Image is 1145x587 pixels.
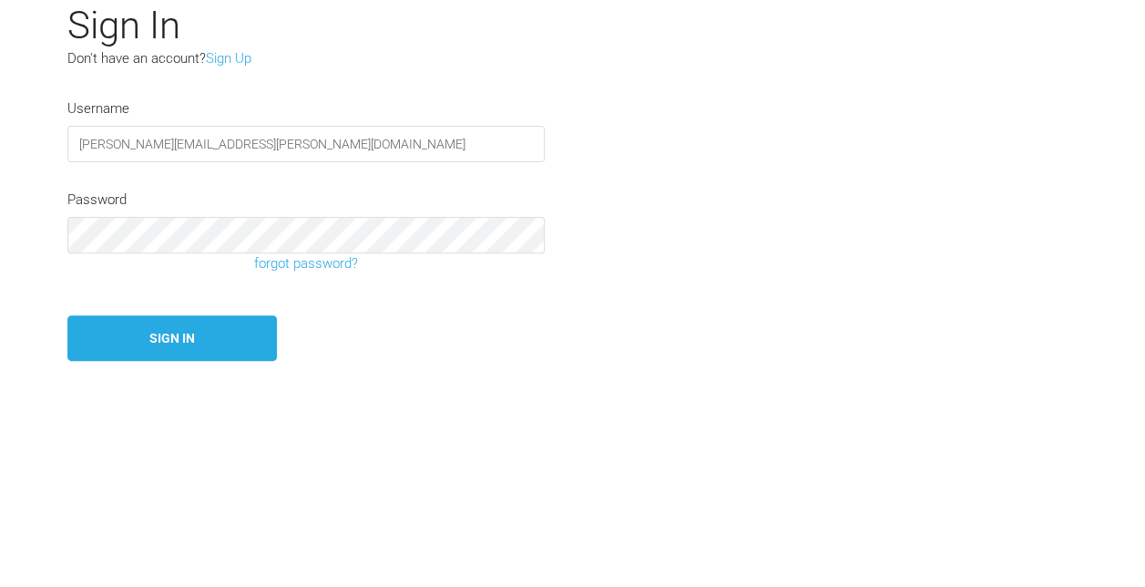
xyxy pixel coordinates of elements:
p: Don't have an account? [67,48,486,69]
a: forgot password? [54,253,558,274]
label: Password [67,190,127,211]
a: Sign Up [206,50,251,67]
h2: Sign In [67,3,905,48]
label: Username [67,98,129,119]
button: Sign In [67,315,277,362]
